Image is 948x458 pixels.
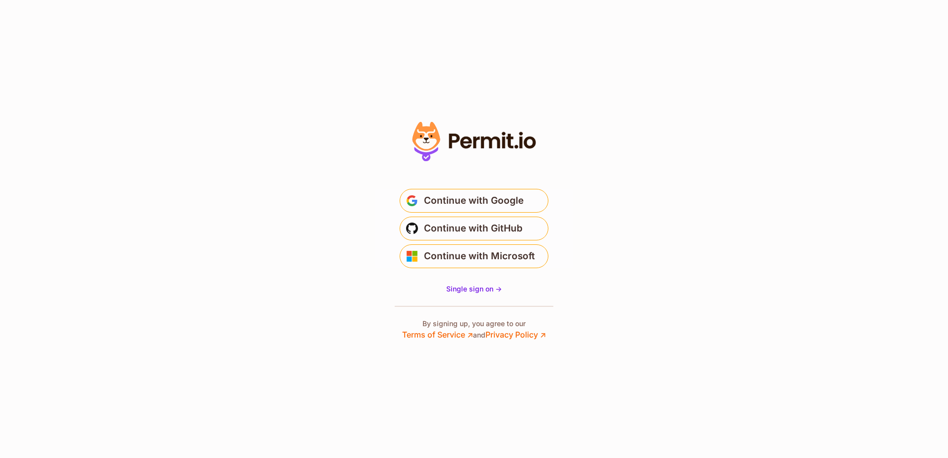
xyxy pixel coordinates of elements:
a: Privacy Policy ↗ [485,330,546,340]
span: Continue with Google [424,193,524,209]
p: By signing up, you agree to our and [402,319,546,341]
a: Terms of Service ↗ [402,330,473,340]
span: Continue with GitHub [424,221,523,236]
span: Continue with Microsoft [424,248,535,264]
button: Continue with Microsoft [400,244,548,268]
a: Single sign on -> [446,284,502,294]
button: Continue with GitHub [400,217,548,240]
button: Continue with Google [400,189,548,213]
span: Single sign on -> [446,285,502,293]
